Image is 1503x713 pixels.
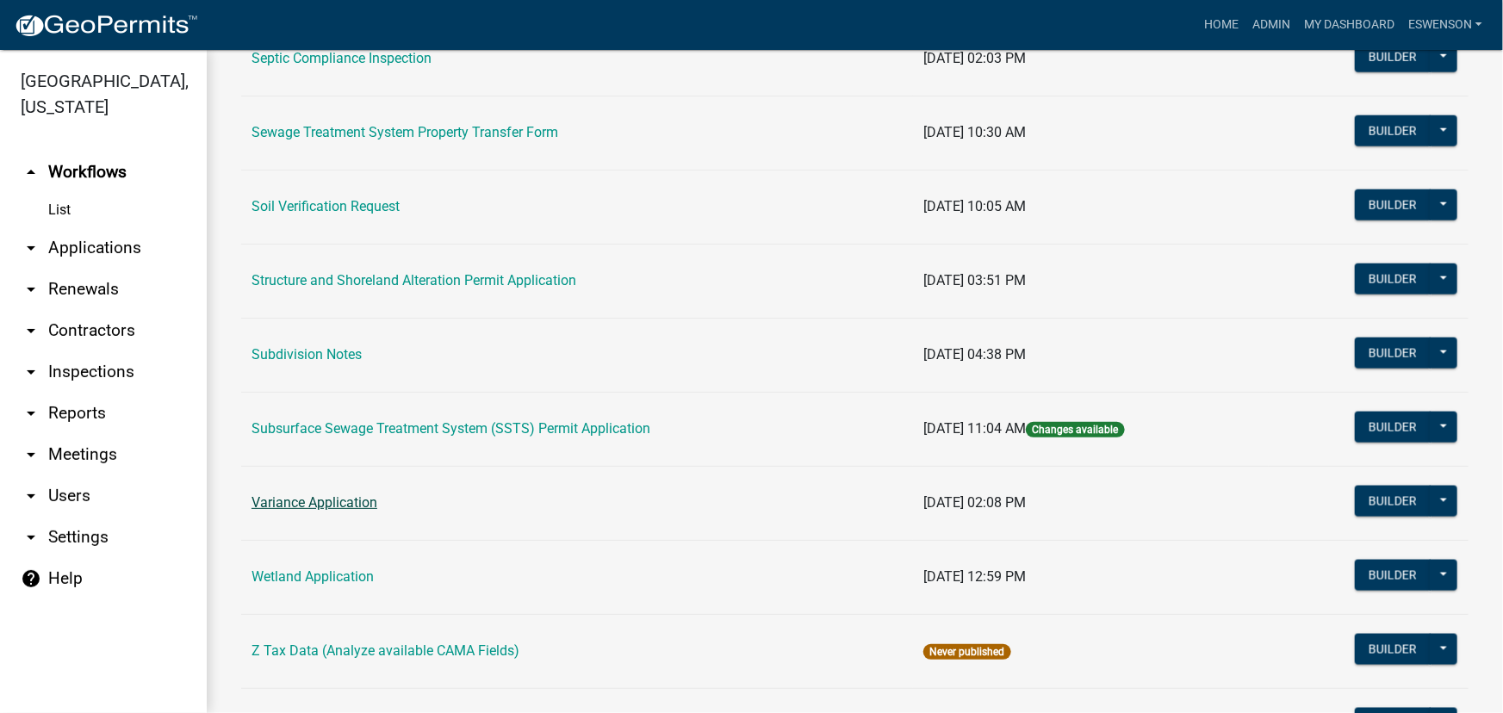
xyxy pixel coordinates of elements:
span: [DATE] 03:51 PM [923,272,1026,288]
button: Builder [1355,412,1431,443]
a: Sewage Treatment System Property Transfer Form [252,124,558,140]
span: [DATE] 10:30 AM [923,124,1026,140]
a: Subsurface Sewage Treatment System (SSTS) Permit Application [252,420,650,437]
a: Admin [1245,9,1297,41]
button: Builder [1355,560,1431,591]
a: eswenson [1401,9,1489,41]
i: arrow_drop_up [21,162,41,183]
i: arrow_drop_down [21,403,41,424]
i: arrow_drop_down [21,444,41,465]
button: Builder [1355,263,1431,294]
span: Never published [923,644,1010,660]
i: help [21,568,41,589]
span: [DATE] 11:04 AM [923,420,1026,437]
button: Builder [1355,41,1431,72]
button: Builder [1355,338,1431,369]
a: Home [1197,9,1245,41]
i: arrow_drop_down [21,527,41,548]
i: arrow_drop_down [21,238,41,258]
button: Builder [1355,115,1431,146]
a: My Dashboard [1297,9,1401,41]
i: arrow_drop_down [21,320,41,341]
i: arrow_drop_down [21,279,41,300]
a: Wetland Application [252,568,374,585]
i: arrow_drop_down [21,486,41,506]
span: [DATE] 02:08 PM [923,494,1026,511]
a: Septic Compliance Inspection [252,50,432,66]
a: Structure and Shoreland Alteration Permit Application [252,272,576,288]
a: Z Tax Data (Analyze available CAMA Fields) [252,642,519,659]
span: [DATE] 12:59 PM [923,568,1026,585]
button: Builder [1355,634,1431,665]
span: Changes available [1026,422,1124,437]
span: [DATE] 04:38 PM [923,346,1026,363]
a: Soil Verification Request [252,198,400,214]
button: Builder [1355,486,1431,517]
button: Builder [1355,189,1431,220]
span: [DATE] 02:03 PM [923,50,1026,66]
i: arrow_drop_down [21,362,41,382]
a: Variance Application [252,494,377,511]
a: Subdivision Notes [252,346,362,363]
span: [DATE] 10:05 AM [923,198,1026,214]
